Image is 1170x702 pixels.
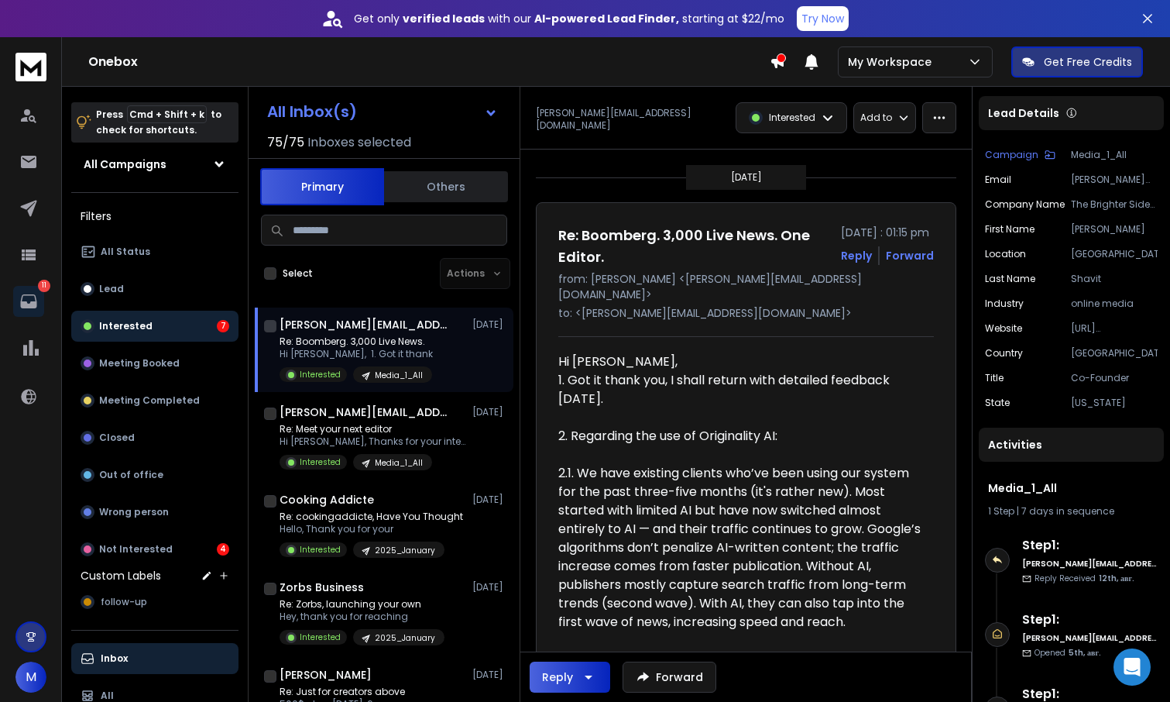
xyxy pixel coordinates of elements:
[384,170,508,204] button: Others
[280,423,465,435] p: Re: Meet your next editor
[472,581,507,594] p: [DATE]
[1071,149,1158,161] p: Media_1_All
[1071,372,1158,384] p: Co-Founder
[71,459,238,490] button: Out of office
[558,371,921,408] div: 1. Got it thank you, I shall return with detailed feedback [DATE].
[1011,46,1143,77] button: Get Free Credits
[1099,573,1134,584] span: 12th, авг.
[841,225,934,240] p: [DATE] : 01:15 pm
[472,318,507,331] p: [DATE]
[375,632,435,644] p: 2025_January
[985,223,1034,236] p: First Name
[280,686,458,698] p: Re: Just for creators above
[472,406,507,418] p: [DATE]
[15,53,46,81] img: logo
[71,422,238,453] button: Closed
[1071,298,1158,310] p: online media
[558,353,921,371] div: Hi [PERSON_NAME],
[536,107,726,132] p: [PERSON_NAME][EMAIL_ADDRESS][DOMAIN_NAME]
[84,157,166,172] h1: All Campaigns
[403,11,485,26] strong: verified leads
[300,369,341,380] p: Interested
[99,394,200,407] p: Meeting Completed
[1022,536,1158,555] h6: Step 1 :
[280,598,444,611] p: Re: Zorbs, launching your own
[1022,611,1158,629] h6: Step 1 :
[71,311,238,342] button: Interested7
[886,248,934,263] div: Forward
[300,456,341,468] p: Interested
[101,652,128,665] p: Inbox
[988,480,1155,496] h1: Media_1_All
[1071,273,1158,285] p: Shavit
[979,428,1164,462] div: Activities
[623,662,716,693] button: Forward
[101,246,150,258] p: All Status
[99,469,163,481] p: Out of office
[985,322,1022,335] p: website
[731,171,762,184] p: [DATE]
[260,168,384,205] button: Primary
[280,336,433,348] p: Re: Boomberg. 3,000 Live News.
[280,317,450,332] h1: [PERSON_NAME][EMAIL_ADDRESS][DOMAIN_NAME]
[985,273,1035,285] p: Last Name
[558,271,934,302] p: from: [PERSON_NAME] <[PERSON_NAME][EMAIL_ADDRESS][DOMAIN_NAME]>
[1071,397,1158,409] p: [US_STATE]
[1022,632,1158,644] h6: [PERSON_NAME][EMAIL_ADDRESS][DOMAIN_NAME]
[38,280,50,292] p: 11
[280,580,364,595] h1: Zorbs Business
[267,104,357,119] h1: All Inbox(s)
[375,457,423,469] p: Media_1_All
[1044,54,1132,70] p: Get Free Credits
[354,11,784,26] p: Get only with our starting at $22/mo
[99,357,180,370] p: Meeting Booked
[769,112,815,124] p: Interested
[375,370,423,381] p: Media_1_All
[1069,647,1101,659] span: 5th, авг.
[988,105,1059,121] p: Lead Details
[280,492,374,508] h1: Cooking Addicte
[985,397,1010,409] p: State
[985,248,1026,260] p: location
[307,133,411,152] h3: Inboxes selected
[558,427,921,446] div: 2. Regarding the use of Originality AI:
[985,149,1055,161] button: Campaign
[99,283,124,295] p: Lead
[542,669,573,685] div: Reply
[1071,322,1158,335] p: [URL][DOMAIN_NAME]
[96,107,221,138] p: Press to check for shortcuts.
[988,505,1155,518] div: |
[985,347,1023,360] p: Country
[472,494,507,506] p: [DATE]
[1022,558,1158,570] h6: [PERSON_NAME][EMAIL_ADDRESS][DOMAIN_NAME]
[801,11,844,26] p: Try Now
[99,432,135,444] p: Closed
[71,348,238,379] button: Meeting Booked
[1034,573,1134,584] p: Reply Received
[71,497,238,528] button: Wrong person
[88,53,770,71] h1: Onebox
[101,690,114,702] p: All
[283,267,313,280] label: Select
[1021,504,1114,518] span: 7 days in sequence
[127,105,207,123] span: Cmd + Shift + k
[13,286,44,317] a: 11
[530,662,610,693] button: Reply
[15,662,46,693] button: M
[71,149,238,180] button: All Campaigns
[280,511,463,523] p: Re: cookingaddicte, Have You Thought
[985,174,1011,186] p: Email
[1071,248,1158,260] p: [GEOGRAPHIC_DATA]
[300,544,341,556] p: Interested
[81,568,161,583] h3: Custom Labels
[71,385,238,416] button: Meeting Completed
[280,404,450,420] h1: [PERSON_NAME][EMAIL_ADDRESS][DOMAIN_NAME]
[71,236,238,267] button: All Status
[1071,223,1158,236] p: [PERSON_NAME]
[280,611,444,623] p: Hey, thank you for reaching
[558,225,832,268] h1: Re: Boomberg. 3,000 Live News. One Editor.
[217,543,229,556] div: 4
[558,305,934,321] p: to: <[PERSON_NAME][EMAIL_ADDRESS][DOMAIN_NAME]>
